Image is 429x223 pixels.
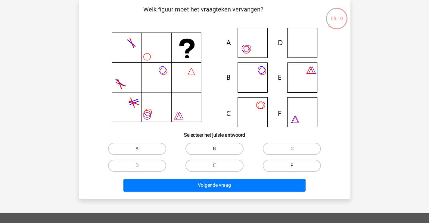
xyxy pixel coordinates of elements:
label: F [263,160,321,172]
div: 08:10 [325,7,348,22]
label: A [108,143,166,155]
p: Welk figuur moet het vraagteken vervangen? [89,5,318,23]
label: B [185,143,244,155]
h6: Selecteer het juiste antwoord [89,127,341,138]
button: Volgende vraag [123,179,306,192]
label: C [263,143,321,155]
label: E [185,160,244,172]
label: D [108,160,166,172]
